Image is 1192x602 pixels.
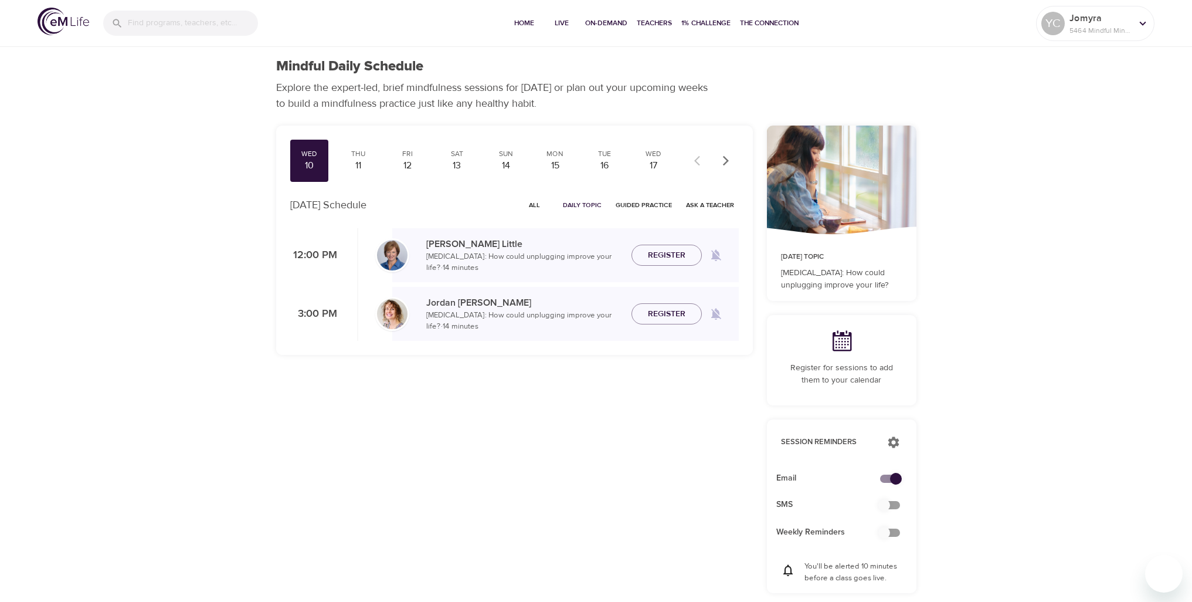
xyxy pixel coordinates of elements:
[38,8,89,35] img: logo
[776,499,888,511] span: SMS
[393,149,422,159] div: Fri
[442,159,471,173] div: 13
[702,241,730,269] span: Remind me when a class goes live every Wednesday at 12:00 PM
[585,17,627,29] span: On-Demand
[442,149,471,159] div: Sat
[426,310,622,333] p: [MEDICAL_DATA]: How could unplugging improve your life? · 14 minutes
[295,149,324,159] div: Wed
[491,159,521,173] div: 14
[781,437,875,448] p: Session Reminders
[631,245,702,266] button: Register
[541,149,570,159] div: Mon
[563,199,602,211] span: Daily Topic
[426,251,622,274] p: [MEDICAL_DATA]: How could unplugging improve your life? · 14 minutes
[426,237,622,251] p: [PERSON_NAME] Little
[781,362,902,387] p: Register for sessions to add them to your calendar
[377,299,407,329] img: Jordan-Whitehead.jpg
[637,17,672,29] span: Teachers
[491,149,521,159] div: Sun
[616,199,672,211] span: Guided Practice
[639,149,668,159] div: Wed
[740,17,799,29] span: The Connection
[590,149,619,159] div: Tue
[1069,25,1132,36] p: 5464 Mindful Minutes
[686,199,734,211] span: Ask a Teacher
[1041,12,1065,35] div: YC
[548,17,576,29] span: Live
[681,196,739,214] button: Ask a Teacher
[295,159,324,173] div: 10
[702,300,730,328] span: Remind me when a class goes live every Wednesday at 3:00 PM
[639,159,668,173] div: 17
[776,472,888,485] span: Email
[776,526,888,539] span: Weekly Reminders
[1145,555,1183,593] iframe: Button to launch messaging window
[276,58,423,75] h1: Mindful Daily Schedule
[590,159,619,173] div: 16
[648,248,685,263] span: Register
[781,252,902,262] p: [DATE] Topic
[516,196,553,214] button: All
[681,17,731,29] span: 1% Challenge
[377,240,407,270] img: Kerry_Little_Headshot_min.jpg
[426,296,622,310] p: Jordan [PERSON_NAME]
[541,159,570,173] div: 15
[290,197,366,213] p: [DATE] Schedule
[393,159,422,173] div: 12
[1069,11,1132,25] p: Jomyra
[631,303,702,325] button: Register
[290,306,337,322] p: 3:00 PM
[276,80,716,111] p: Explore the expert-led, brief mindfulness sessions for [DATE] or plan out your upcoming weeks to ...
[648,307,685,322] span: Register
[510,17,538,29] span: Home
[558,196,606,214] button: Daily Topic
[611,196,677,214] button: Guided Practice
[521,199,549,211] span: All
[804,561,902,584] p: You'll be alerted 10 minutes before a class goes live.
[128,11,258,36] input: Find programs, teachers, etc...
[781,267,902,292] p: [MEDICAL_DATA]: How could unplugging improve your life?
[290,248,337,263] p: 12:00 PM
[344,149,373,159] div: Thu
[344,159,373,173] div: 11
